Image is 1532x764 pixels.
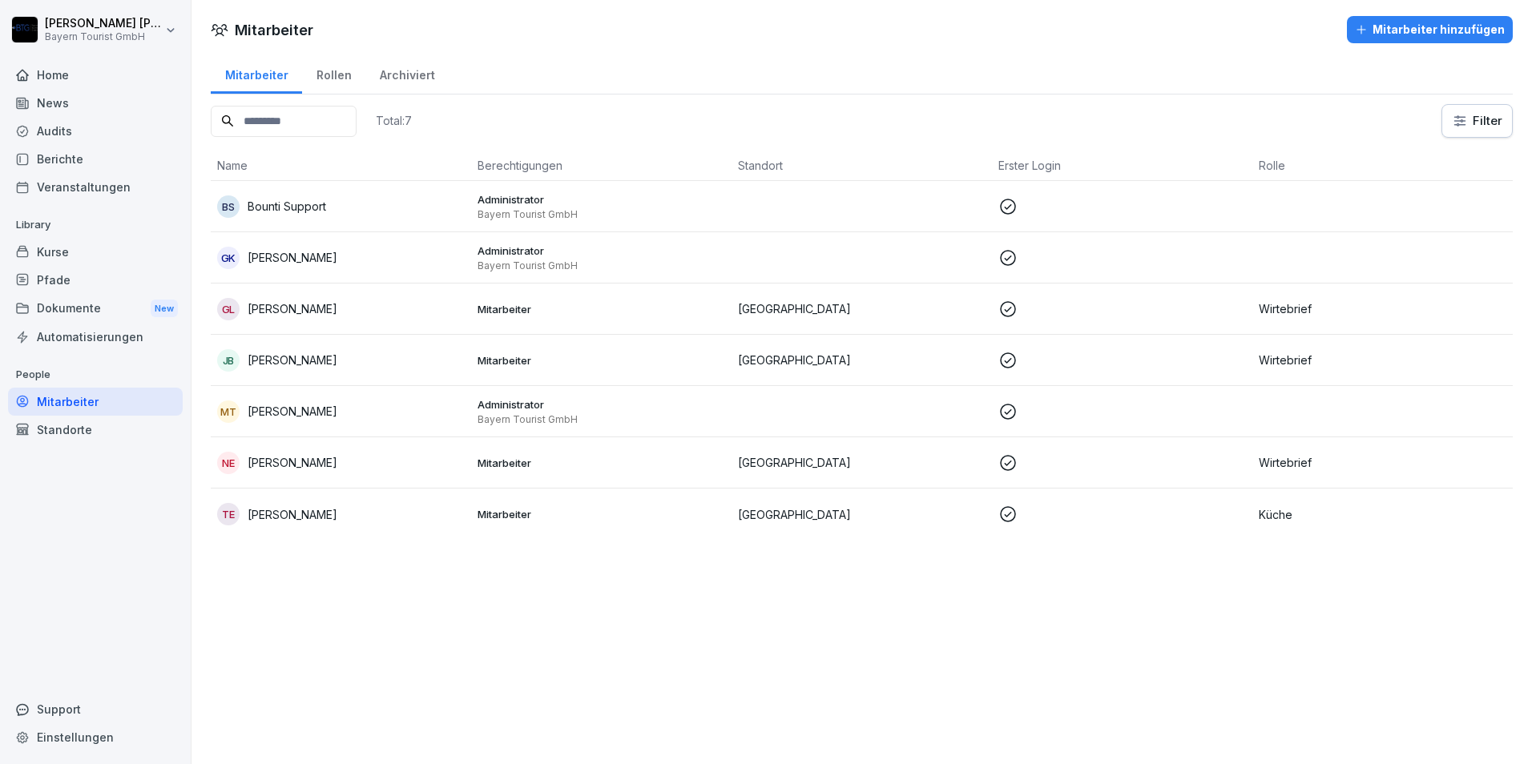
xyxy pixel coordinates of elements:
p: [PERSON_NAME] [248,506,337,523]
p: Wirtebrief [1259,352,1506,368]
div: BS [217,195,240,218]
a: Audits [8,117,183,145]
p: [PERSON_NAME] [248,249,337,266]
p: Wirtebrief [1259,300,1506,317]
a: DokumenteNew [8,294,183,324]
div: New [151,300,178,318]
p: [PERSON_NAME] [248,352,337,368]
a: Mitarbeiter [8,388,183,416]
div: MT [217,400,240,423]
p: Administrator [478,397,725,412]
div: JB [217,349,240,372]
p: [PERSON_NAME] [PERSON_NAME] [45,17,162,30]
th: Berechtigungen [471,151,732,181]
p: [GEOGRAPHIC_DATA] [738,454,986,471]
th: Name [211,151,471,181]
a: News [8,89,183,117]
p: Library [8,212,183,238]
a: Home [8,61,183,89]
div: Dokumente [8,294,183,324]
div: GK [217,247,240,269]
div: TE [217,503,240,525]
p: Mitarbeiter [478,353,725,368]
button: Mitarbeiter hinzufügen [1347,16,1513,43]
p: [PERSON_NAME] [248,403,337,420]
p: Administrator [478,192,725,207]
a: Veranstaltungen [8,173,183,201]
p: People [8,362,183,388]
div: Support [8,695,183,723]
a: Kurse [8,238,183,266]
a: Mitarbeiter [211,53,302,94]
p: Bayern Tourist GmbH [478,259,725,272]
p: Bayern Tourist GmbH [45,31,162,42]
button: Filter [1442,105,1512,137]
th: Rolle [1252,151,1513,181]
div: Mitarbeiter hinzufügen [1355,21,1505,38]
div: GL [217,298,240,320]
p: Küche [1259,506,1506,523]
p: [GEOGRAPHIC_DATA] [738,352,986,368]
h1: Mitarbeiter [235,19,313,41]
p: [GEOGRAPHIC_DATA] [738,506,986,523]
p: [GEOGRAPHIC_DATA] [738,300,986,317]
a: Rollen [302,53,365,94]
p: Wirtebrief [1259,454,1506,471]
p: Bounti Support [248,198,326,215]
p: Administrator [478,243,725,258]
a: Pfade [8,266,183,294]
p: [PERSON_NAME] [248,454,337,471]
p: [PERSON_NAME] [248,300,337,317]
p: Mitarbeiter [478,507,725,521]
p: Bayern Tourist GmbH [478,413,725,426]
p: Bayern Tourist GmbH [478,208,725,221]
a: Einstellungen [8,723,183,751]
a: Berichte [8,145,183,173]
a: Automatisierungen [8,323,183,351]
th: Standort [732,151,992,181]
th: Erster Login [992,151,1252,181]
p: Mitarbeiter [478,456,725,470]
p: Total: 7 [376,113,412,128]
a: Standorte [8,416,183,444]
div: NE [217,452,240,474]
div: Filter [1452,113,1502,129]
p: Mitarbeiter [478,302,725,316]
a: Archiviert [365,53,449,94]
